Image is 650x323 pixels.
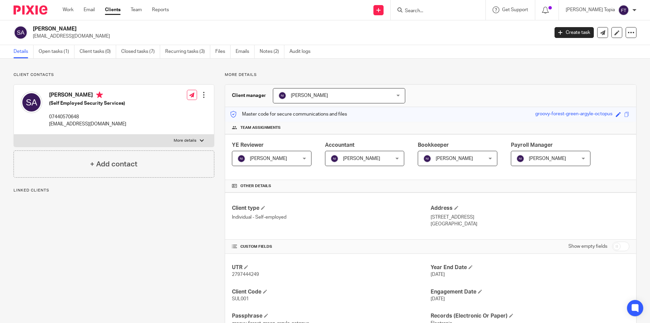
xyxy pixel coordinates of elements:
img: svg%3E [618,5,629,16]
span: [DATE] [431,272,445,277]
h2: [PERSON_NAME] [33,25,442,33]
a: Work [63,6,73,13]
span: YE Reviewer [232,142,264,148]
a: Email [84,6,95,13]
span: Bookkeeper [418,142,449,148]
span: Team assignments [240,125,281,130]
p: [STREET_ADDRESS] [431,214,629,221]
span: Accountant [325,142,354,148]
h4: Records (Electronic Or Paper) [431,312,629,320]
p: Individual - Self-employed [232,214,431,221]
h5: (Self Employed Security Services) [49,100,126,107]
img: svg%3E [423,155,431,163]
p: [EMAIL_ADDRESS][DOMAIN_NAME] [49,121,126,127]
h4: [PERSON_NAME] [49,92,126,100]
a: Clients [105,6,121,13]
h4: CUSTOM FIELDS [232,244,431,249]
span: Payroll Manager [511,142,553,148]
p: [GEOGRAPHIC_DATA] [431,221,629,227]
h4: Passphrase [232,312,431,320]
span: 2797444249 [232,272,259,277]
img: Pixie [14,5,47,15]
h4: + Add contact [90,159,137,169]
a: Audit logs [289,45,316,58]
p: Client contacts [14,72,214,78]
div: groovy-forest-green-argyle-octopus [535,110,612,118]
img: svg%3E [21,92,42,113]
span: [PERSON_NAME] [291,93,328,98]
span: Other details [240,183,271,189]
span: SUL001 [232,297,249,301]
img: svg%3E [278,92,286,100]
h4: Year End Date [431,264,629,271]
p: Master code for secure communications and files [230,111,347,118]
a: Closed tasks (7) [121,45,160,58]
span: Get Support [502,7,528,12]
a: Open tasks (1) [39,45,74,58]
span: [PERSON_NAME] [436,156,473,161]
p: [EMAIL_ADDRESS][DOMAIN_NAME] [33,33,544,40]
p: More details [174,138,196,143]
a: Emails [236,45,255,58]
input: Search [404,8,465,14]
a: Reports [152,6,169,13]
a: Create task [555,27,594,38]
span: [PERSON_NAME] [250,156,287,161]
span: [PERSON_NAME] [343,156,380,161]
a: Notes (2) [260,45,284,58]
img: svg%3E [237,155,245,163]
h4: Client Code [232,288,431,296]
a: Details [14,45,34,58]
img: svg%3E [516,155,524,163]
a: Files [215,45,231,58]
p: [PERSON_NAME] Topia [566,6,615,13]
a: Team [131,6,142,13]
a: Client tasks (0) [80,45,116,58]
h4: Address [431,205,629,212]
h3: Client manager [232,92,266,99]
label: Show empty fields [568,243,607,250]
img: svg%3E [330,155,339,163]
p: More details [225,72,636,78]
h4: Engagement Date [431,288,629,296]
span: [PERSON_NAME] [529,156,566,161]
i: Primary [96,92,103,98]
p: 07440570648 [49,114,126,120]
a: Recurring tasks (3) [165,45,210,58]
p: Linked clients [14,188,214,193]
img: svg%3E [14,25,28,40]
h4: UTR [232,264,431,271]
span: [DATE] [431,297,445,301]
h4: Client type [232,205,431,212]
